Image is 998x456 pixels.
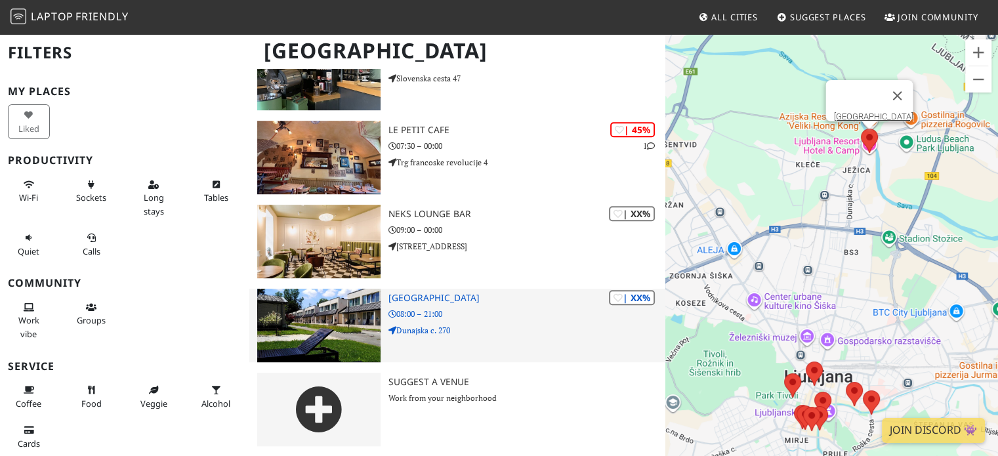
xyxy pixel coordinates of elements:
[609,206,655,221] div: | XX%
[18,314,39,339] span: People working
[8,419,50,454] button: Cards
[144,192,164,217] span: Long stays
[965,66,991,93] button: Pomanjšaj
[140,398,167,409] span: Veggie
[790,11,866,23] span: Suggest Places
[133,174,175,222] button: Long stays
[8,154,241,167] h3: Productivity
[257,289,380,362] img: Ljubljana Resort Hotel & Camp
[70,227,112,262] button: Calls
[70,297,112,331] button: Groups
[249,373,665,446] a: Suggest a Venue Work from your neighborhood
[249,205,665,278] a: Neks Lounge Bar | XX% Neks Lounge Bar 09:00 – 00:00 [STREET_ADDRESS]
[610,122,655,137] div: | 45%
[133,379,175,414] button: Veggie
[76,192,106,203] span: Power sockets
[201,398,230,409] span: Alcohol
[388,308,666,320] p: 08:00 – 21:00
[388,125,666,136] h3: Le Petit Cafe
[16,398,41,409] span: Coffee
[8,33,241,73] h2: Filters
[388,392,666,404] p: Work from your neighborhood
[8,379,50,414] button: Coffee
[18,245,39,257] span: Quiet
[8,277,241,289] h3: Community
[249,289,665,362] a: Ljubljana Resort Hotel & Camp | XX% [GEOGRAPHIC_DATA] 08:00 – 21:00 Dunajska c. 270
[8,360,241,373] h3: Service
[257,373,380,446] img: gray-place-d2bdb4477600e061c01bd816cc0f2ef0cfcb1ca9e3ad78868dd16fb2af073a21.png
[898,11,978,23] span: Join Community
[609,290,655,305] div: | XX%
[257,205,380,278] img: Neks Lounge Bar
[772,5,871,29] a: Suggest Places
[195,174,237,209] button: Tables
[249,121,665,194] a: Le Petit Cafe | 45% 1 Le Petit Cafe 07:30 – 00:00 Trg francoske revolucije 4
[81,398,102,409] span: Food
[388,140,666,152] p: 07:30 – 00:00
[70,174,112,209] button: Sockets
[879,5,984,29] a: Join Community
[18,438,40,449] span: Credit cards
[31,9,73,24] span: Laptop
[643,140,655,152] p: 1
[195,379,237,414] button: Alcohol
[10,9,26,24] img: LaptopFriendly
[77,314,106,326] span: Group tables
[75,9,128,24] span: Friendly
[253,33,663,69] h1: [GEOGRAPHIC_DATA]
[965,39,991,66] button: Povečaj
[19,192,38,203] span: Stable Wi-Fi
[388,209,666,220] h3: Neks Lounge Bar
[10,6,129,29] a: LaptopFriendly LaptopFriendly
[388,293,666,304] h3: [GEOGRAPHIC_DATA]
[83,245,100,257] span: Video/audio calls
[881,80,913,112] button: Zapri
[388,377,666,388] h3: Suggest a Venue
[8,297,50,344] button: Work vibe
[8,85,241,98] h3: My Places
[833,112,913,121] a: [GEOGRAPHIC_DATA]
[204,192,228,203] span: Work-friendly tables
[388,240,666,253] p: [STREET_ADDRESS]
[711,11,758,23] span: All Cities
[388,156,666,169] p: Trg francoske revolucije 4
[693,5,763,29] a: All Cities
[8,174,50,209] button: Wi-Fi
[8,227,50,262] button: Quiet
[257,121,380,194] img: Le Petit Cafe
[70,379,112,414] button: Food
[388,324,666,337] p: Dunajska c. 270
[388,224,666,236] p: 09:00 – 00:00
